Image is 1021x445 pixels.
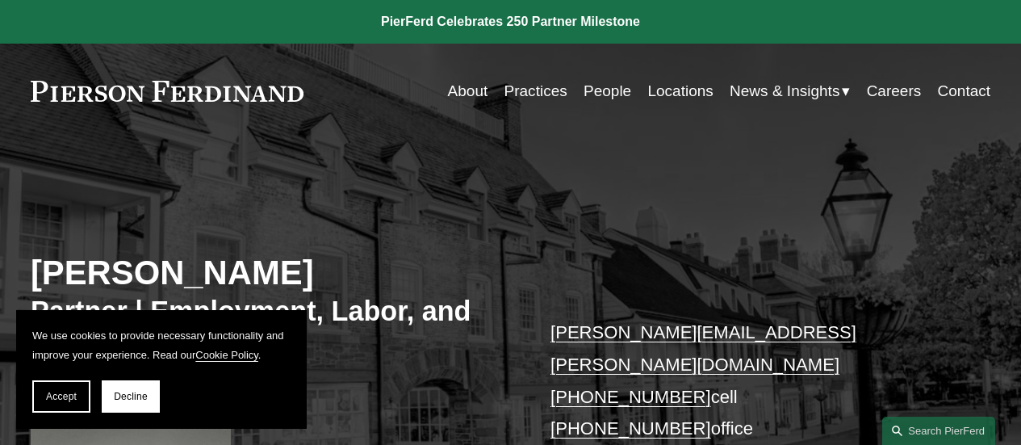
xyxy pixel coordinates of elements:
[550,322,856,375] a: [PERSON_NAME][EMAIL_ADDRESS][PERSON_NAME][DOMAIN_NAME]
[647,76,713,107] a: Locations
[730,78,839,105] span: News & Insights
[730,76,850,107] a: folder dropdown
[195,349,258,361] a: Cookie Policy
[584,76,631,107] a: People
[448,76,488,107] a: About
[882,417,995,445] a: Search this site
[102,380,160,413] button: Decline
[504,76,567,107] a: Practices
[32,380,90,413] button: Accept
[550,418,711,439] a: [PHONE_NUMBER]
[46,391,77,402] span: Accept
[16,310,307,429] section: Cookie banner
[114,391,148,402] span: Decline
[867,76,922,107] a: Careers
[31,253,511,294] h2: [PERSON_NAME]
[938,76,991,107] a: Contact
[31,294,511,363] h3: Partner | Employment, Labor, and Benefits
[550,387,711,407] a: [PHONE_NUMBER]
[32,326,291,364] p: We use cookies to provide necessary functionality and improve your experience. Read our .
